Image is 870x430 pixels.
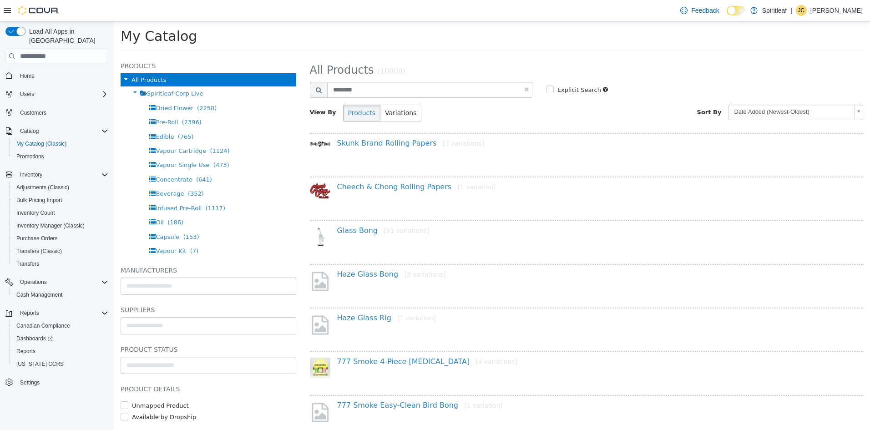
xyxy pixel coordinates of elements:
a: Glass Bong[91 variations] [223,205,315,213]
a: Customers [16,107,50,118]
span: [US_STATE] CCRS [16,360,64,368]
a: My Catalog (Classic) [13,138,71,149]
h5: Products [7,39,182,50]
img: 150 [196,205,217,226]
span: Purchase Orders [13,233,108,244]
span: JC [798,5,805,16]
span: Concentrate [42,155,78,162]
a: Promotions [13,151,48,162]
span: Sort By [583,87,608,94]
span: (352) [74,169,90,176]
h5: Product Details [7,362,182,373]
button: Transfers (Classic) [9,245,112,258]
a: Transfers (Classic) [13,246,66,257]
span: Washington CCRS [13,359,108,369]
img: 150 [196,162,217,177]
button: Inventory Manager (Classic) [9,219,112,232]
span: All Products [18,55,52,62]
h5: Product Status [7,323,182,334]
button: Purchase Orders [9,232,112,245]
p: [PERSON_NAME] [810,5,863,16]
span: Transfers (Classic) [16,248,62,255]
span: Beverage [42,169,70,176]
span: Edible [42,112,60,119]
span: Reports [16,308,108,319]
p: | [790,5,792,16]
button: Users [16,89,38,100]
a: Adjustments (Classic) [13,182,73,193]
button: Operations [2,276,112,288]
span: Operations [16,277,108,288]
span: My Catalog (Classic) [13,138,108,149]
small: [1 variation] [283,293,322,300]
img: missing-image.png [196,380,217,402]
span: Inventory Count [13,207,108,218]
a: Haze Glass Rig[1 variation] [223,292,322,301]
p: Spiritleaf [762,5,787,16]
span: (1117) [92,183,111,190]
span: Transfers (Classic) [13,246,108,257]
span: (473) [100,140,116,147]
button: Cash Management [9,288,112,301]
span: Oil [42,197,50,204]
span: Operations [20,278,47,286]
span: Bulk Pricing Import [13,195,108,206]
span: Dried Flower [42,83,79,90]
small: (10000) [263,46,292,54]
button: Promotions [9,150,112,163]
span: Settings [20,379,40,386]
span: Inventory Manager (Classic) [13,220,108,231]
a: Dashboards [13,333,56,344]
span: Inventory [16,169,108,180]
span: Pre-Roll [42,97,64,104]
span: Dashboards [13,333,108,344]
span: My Catalog (Classic) [16,140,67,147]
div: Jim C [796,5,807,16]
a: Dashboards [9,332,112,345]
span: Users [16,89,108,100]
a: Feedback [677,1,723,20]
img: missing-image.png [196,293,217,315]
a: 777 Smoke Easy-Clean Bird Bong[1 variation] [223,379,389,388]
a: Transfers [13,258,43,269]
span: Reports [13,346,108,357]
span: View By [196,87,223,94]
button: Variations [266,83,308,100]
a: Canadian Compliance [13,320,74,331]
a: Home [16,71,38,81]
span: Vapour Kit [42,226,72,233]
button: [US_STATE] CCRS [9,358,112,370]
nav: Complex example [5,65,108,413]
span: Vapour Single Use [42,140,96,147]
span: Bulk Pricing Import [16,197,62,204]
span: Promotions [13,151,108,162]
small: [1 variation] [351,380,389,388]
h5: Manufacturers [7,243,182,254]
span: Inventory Count [16,209,55,217]
input: Dark Mode [727,6,746,15]
a: 777 Smoke 4-Piece [MEDICAL_DATA][4 variations] [223,336,404,344]
button: Reports [2,307,112,319]
span: Reports [20,309,39,317]
label: Explicit Search [441,64,487,73]
span: (2396) [68,97,88,104]
label: Available by Dropship [16,391,82,400]
span: Vapour Cartridge [42,126,92,133]
span: Customers [20,109,46,116]
button: Catalog [16,126,42,137]
a: Date Added (Newest-Oldest) [614,83,749,99]
a: [US_STATE] CCRS [13,359,67,369]
span: Adjustments (Classic) [13,182,108,193]
span: My Catalog [7,7,83,23]
button: Catalog [2,125,112,137]
span: All Products [196,42,260,55]
img: missing-image.png [196,249,217,271]
span: (7) [76,226,85,233]
span: Purchase Orders [16,235,58,242]
span: Transfers [13,258,108,269]
span: Spiritleaf Corp Live [33,69,90,76]
a: Bulk Pricing Import [13,195,66,206]
span: Capsule [42,212,66,219]
span: Canadian Compliance [16,322,70,329]
button: Settings [2,376,112,389]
